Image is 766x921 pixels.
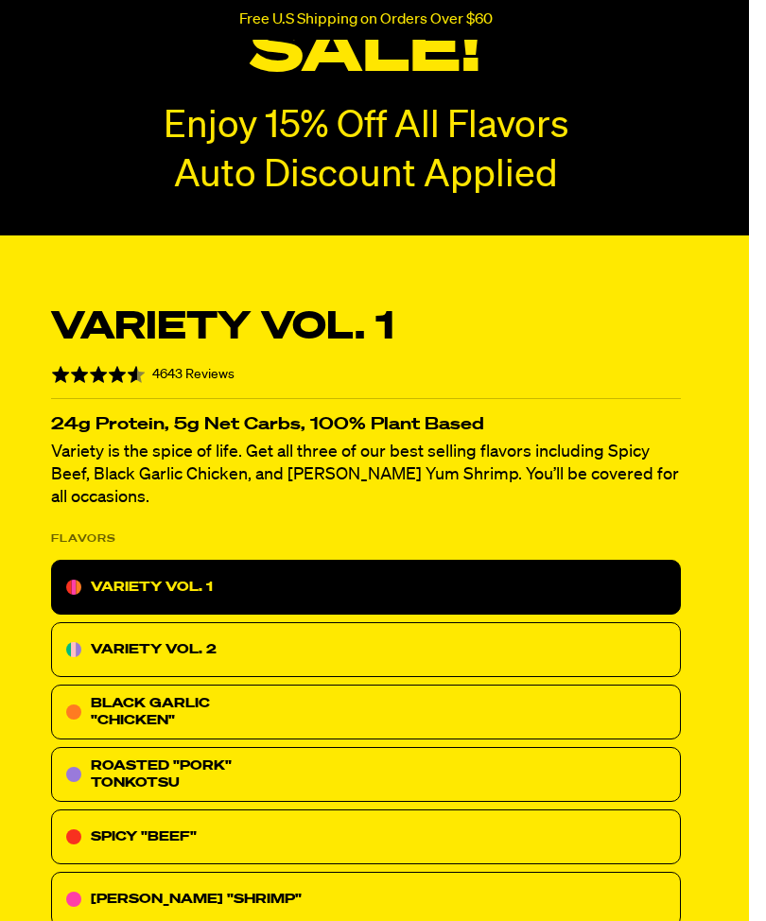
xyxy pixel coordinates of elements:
p: VARIETY VOL. 2 [91,638,217,661]
img: 57ed4456-roasted-pork-tonkotsu.svg [66,767,81,782]
p: VARIETY VOL. 1 [91,576,213,599]
p: Variety Vol. 1 [51,305,394,351]
p: 24g Protein, 5g Net Carbs, 100% Plant Based [51,418,681,431]
iframe: Marketing Popup [9,834,178,912]
img: 7abd0c97-spicy-beef.svg [66,829,81,844]
div: VARIETY VOL. 1 [51,560,681,615]
img: icon-black-garlic-chicken.svg [66,704,81,720]
p: FLAVORS [51,528,116,550]
span: ROASTED "PORK" TONKOTSU [91,759,232,790]
img: icon-variety-vol-1.svg [66,580,81,595]
span: 4643 Reviews [152,368,235,381]
p: SPICY "BEEF" [91,825,197,848]
img: icon-variety-vol2.svg [66,642,81,657]
p: Free U.S Shipping on Orders Over $60 [239,11,493,28]
div: ROASTED "PORK" TONKOTSU [51,747,681,802]
span: Variety is the spice of life. Get all three of our best selling flavors including Spicy Beef, Bla... [51,443,679,506]
div: SPICY "BEEF" [51,809,681,864]
span: BLACK GARLIC "CHICKEN" [91,697,210,727]
span: Auto Discount Applied [174,157,558,195]
div: VARIETY VOL. 2 [51,622,681,677]
p: [PERSON_NAME] "SHRIMP" [91,888,302,911]
div: BLACK GARLIC "CHICKEN" [51,685,681,739]
p: Enjoy 15% Off All Flavors [164,107,568,147]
